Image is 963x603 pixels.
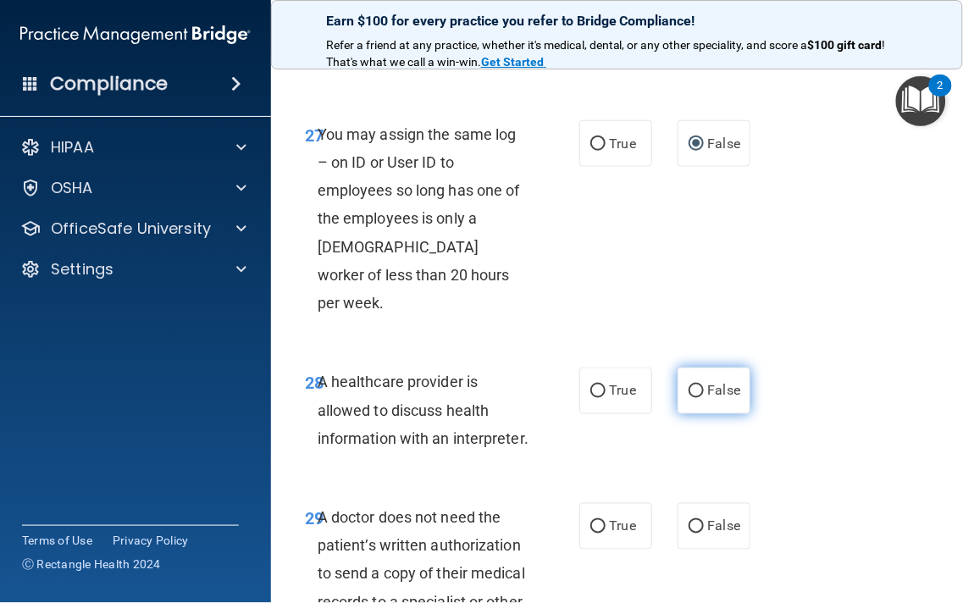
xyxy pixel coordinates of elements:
span: True [610,518,636,534]
a: Settings [20,259,246,279]
p: Earn $100 for every practice you refer to Bridge Compliance! [326,13,908,29]
a: OSHA [20,178,246,198]
input: True [590,138,606,151]
input: False [689,138,704,151]
span: False [708,383,741,399]
span: 29 [305,508,324,528]
a: OfficeSafe University [20,219,246,239]
a: Privacy Policy [113,532,189,549]
input: True [590,521,606,534]
span: Refer a friend at any practice, whether it's medical, dental, or any other speciality, and score a [326,38,808,52]
h4: Compliance [50,72,168,96]
input: False [689,385,704,398]
strong: $100 gift card [808,38,883,52]
span: You may assign the same log – on ID or User ID to employees so long has one of the employees is o... [318,125,520,312]
span: False [708,518,741,534]
p: OfficeSafe University [51,219,211,239]
span: True [610,383,636,399]
span: Ⓒ Rectangle Health 2024 [22,556,161,573]
span: A healthcare provider is allowed to discuss health information with an interpreter. [318,373,529,446]
strong: Get Started [481,55,544,69]
p: Settings [51,259,113,279]
span: 28 [305,373,324,393]
span: ! That's what we call a win-win. [326,38,888,69]
button: Open Resource Center, 2 new notifications [896,76,946,126]
a: HIPAA [20,137,246,158]
input: False [689,521,704,534]
span: True [610,136,636,152]
span: 27 [305,125,324,146]
p: HIPAA [51,137,94,158]
a: Terms of Use [22,532,92,549]
a: Get Started [481,55,546,69]
img: PMB logo [20,18,251,52]
p: OSHA [51,178,93,198]
span: False [708,136,741,152]
div: 2 [938,86,944,108]
input: True [590,385,606,398]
